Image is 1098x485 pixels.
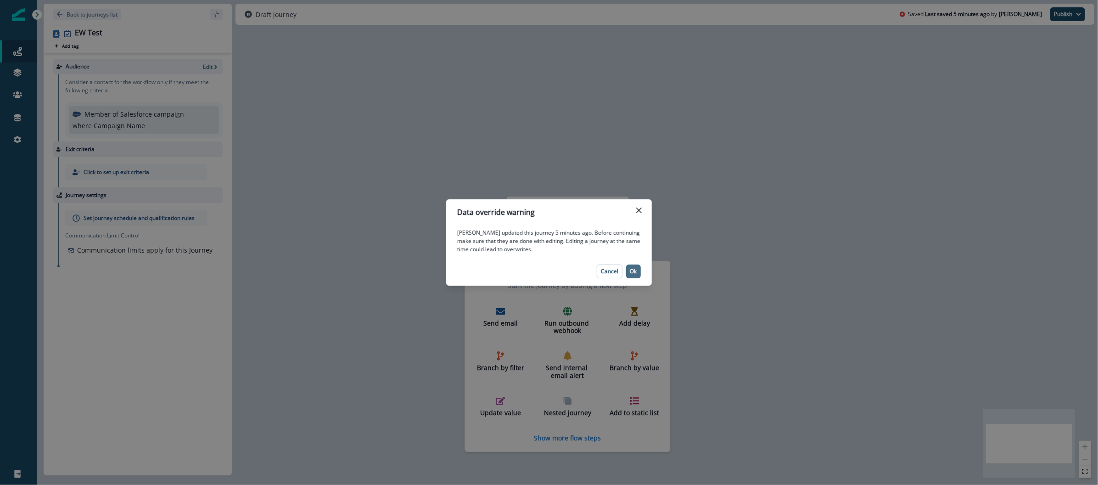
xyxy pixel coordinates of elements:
[457,207,535,218] p: Data override warning
[457,229,641,254] p: [PERSON_NAME] updated this journey 5 minutes ago. Before continuing make sure that they are done ...
[632,203,646,218] button: Close
[601,268,618,275] p: Cancel
[597,265,622,278] button: Cancel
[626,265,641,278] button: Ok
[630,268,637,275] p: Ok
